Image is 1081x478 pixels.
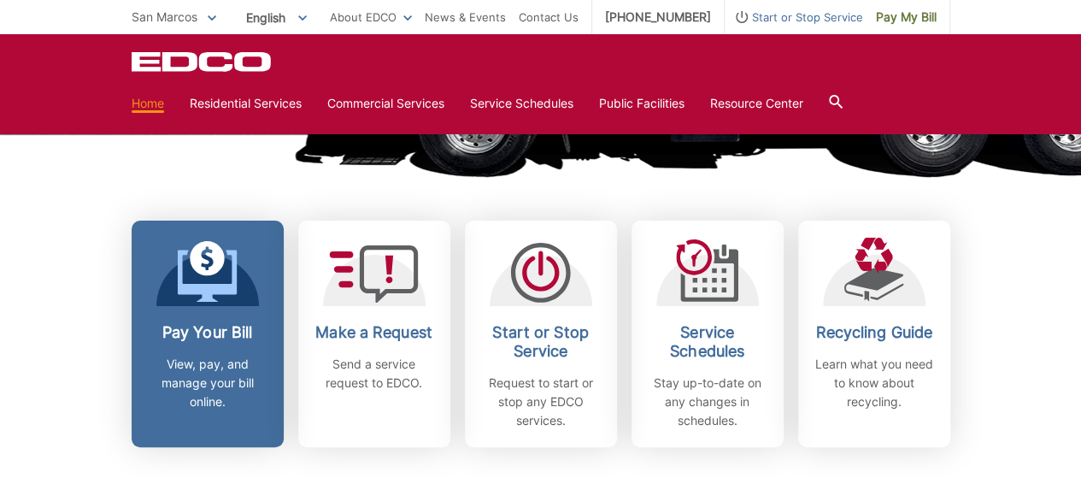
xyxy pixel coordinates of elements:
h2: Make a Request [311,323,438,342]
p: Send a service request to EDCO. [311,355,438,392]
p: Stay up-to-date on any changes in schedules. [644,374,771,430]
span: San Marcos [132,9,197,24]
a: Contact Us [519,8,579,27]
a: Service Schedules [470,94,573,113]
a: Service Schedules Stay up-to-date on any changes in schedules. [632,221,784,447]
a: Pay Your Bill View, pay, and manage your bill online. [132,221,284,447]
a: EDCD logo. Return to the homepage. [132,51,273,72]
h2: Pay Your Bill [144,323,271,342]
a: Home [132,94,164,113]
span: English [233,3,320,32]
a: Public Facilities [599,94,684,113]
p: Request to start or stop any EDCO services. [478,374,604,430]
a: Resource Center [710,94,803,113]
a: Commercial Services [327,94,444,113]
a: News & Events [425,8,506,27]
a: About EDCO [330,8,412,27]
h2: Start or Stop Service [478,323,604,361]
a: Residential Services [190,94,302,113]
p: View, pay, and manage your bill online. [144,355,271,411]
h2: Service Schedules [644,323,771,361]
a: Make a Request Send a service request to EDCO. [298,221,450,447]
